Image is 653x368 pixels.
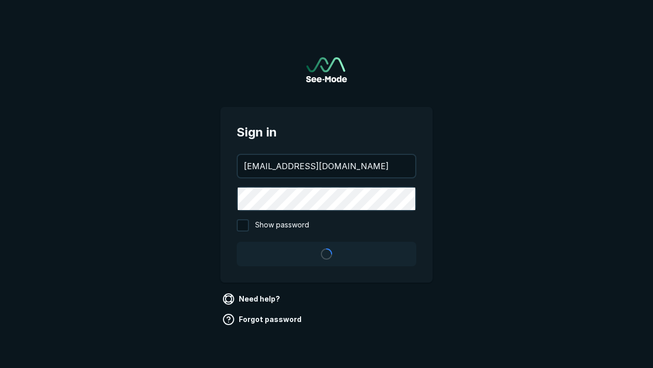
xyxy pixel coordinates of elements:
img: See-Mode Logo [306,57,347,82]
input: your@email.com [238,155,415,177]
span: Sign in [237,123,416,142]
a: Need help? [220,291,284,307]
a: Forgot password [220,311,306,328]
a: Go to sign in [306,57,347,82]
span: Show password [255,219,309,232]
